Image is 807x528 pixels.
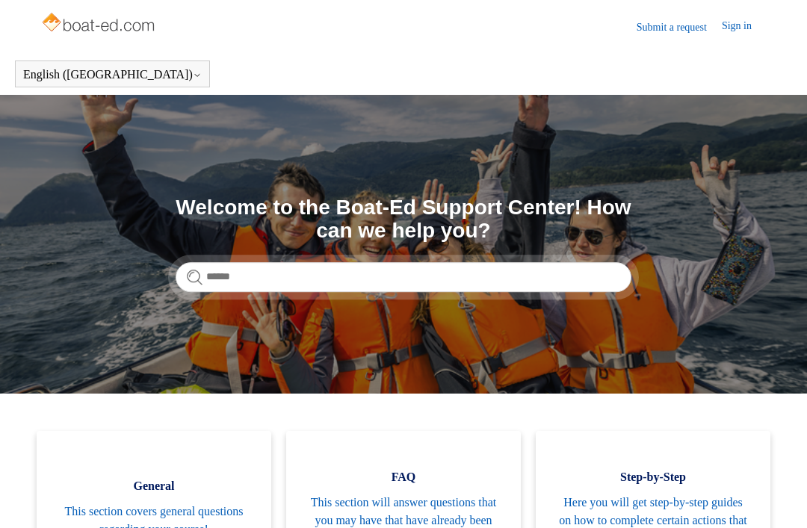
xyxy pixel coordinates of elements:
span: FAQ [309,468,498,486]
a: Submit a request [637,19,722,35]
span: General [59,477,249,495]
span: Step-by-Step [558,468,748,486]
div: Live chat [757,478,796,517]
input: Search [176,262,631,292]
img: Boat-Ed Help Center home page [40,9,159,39]
a: Sign in [722,18,767,36]
button: English ([GEOGRAPHIC_DATA]) [23,68,202,81]
h1: Welcome to the Boat-Ed Support Center! How can we help you? [176,196,631,243]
